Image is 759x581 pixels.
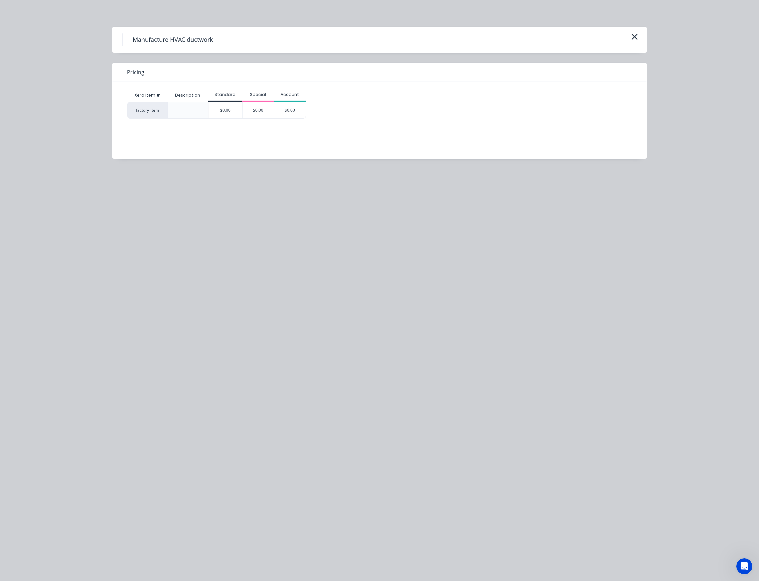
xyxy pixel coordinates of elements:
div: Description [170,87,205,104]
div: Standard [208,92,242,98]
div: factory_item [127,102,167,119]
div: Account [274,92,306,98]
iframe: Intercom live chat [736,558,752,574]
div: Special [242,92,274,98]
div: $0.00 [243,102,274,118]
div: $0.00 [274,102,306,118]
span: Pricing [127,68,144,76]
div: Xero Item # [127,89,167,102]
h4: Manufacture HVAC ductwork [122,33,223,46]
div: $0.00 [208,102,242,118]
